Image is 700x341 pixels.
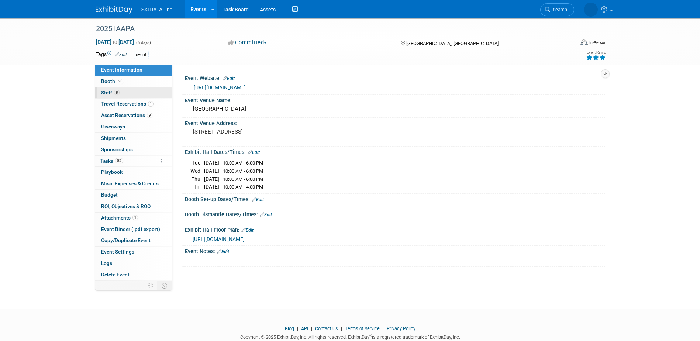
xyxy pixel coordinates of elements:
[101,124,125,130] span: Giveaways
[387,326,415,331] a: Privacy Policy
[309,326,314,331] span: |
[134,51,149,59] div: event
[101,112,152,118] span: Asset Reservations
[101,260,112,266] span: Logs
[101,67,142,73] span: Event Information
[135,40,151,45] span: (5 days)
[193,236,245,242] a: [URL][DOMAIN_NAME]
[190,183,204,191] td: Fri.
[223,168,263,174] span: 10:00 AM - 6:00 PM
[95,258,172,269] a: Logs
[101,249,134,255] span: Event Settings
[194,85,246,90] a: [URL][DOMAIN_NAME]
[190,103,599,115] div: [GEOGRAPHIC_DATA]
[144,281,157,290] td: Personalize Event Tab Strip
[147,113,152,118] span: 9
[190,175,204,183] td: Thu.
[185,95,605,104] div: Event Venue Name:
[531,38,607,49] div: Event Format
[95,190,172,201] a: Budget
[95,65,172,76] a: Event Information
[101,215,138,221] span: Attachments
[95,235,172,246] a: Copy/Duplicate Event
[101,90,120,96] span: Staff
[584,3,598,17] img: Mary Beth McNair
[96,39,134,45] span: [DATE] [DATE]
[95,99,172,110] a: Travel Reservations1
[241,228,254,233] a: Edit
[95,110,172,121] a: Asset Reservations9
[260,212,272,217] a: Edit
[223,76,235,81] a: Edit
[95,121,172,132] a: Giveaways
[96,51,127,59] td: Tags
[185,118,605,127] div: Event Venue Address:
[132,215,138,220] span: 1
[96,6,132,14] img: ExhibitDay
[190,167,204,175] td: Wed.
[95,213,172,224] a: Attachments1
[295,326,300,331] span: |
[95,144,172,155] a: Sponsorships
[586,51,606,54] div: Event Rating
[115,158,123,163] span: 0%
[95,269,172,280] a: Delete Event
[101,203,151,209] span: ROI, Objectives & ROO
[95,87,172,99] a: Staff8
[345,326,380,331] a: Terms of Service
[315,326,338,331] a: Contact Us
[101,226,160,232] span: Event Binder (.pdf export)
[248,150,260,155] a: Edit
[339,326,344,331] span: |
[550,7,567,13] span: Search
[185,147,605,156] div: Exhibit Hall Dates/Times:
[95,224,172,235] a: Event Binder (.pdf export)
[204,183,219,191] td: [DATE]
[369,334,372,338] sup: ®
[118,79,122,83] i: Booth reservation complete
[285,326,294,331] a: Blog
[381,326,386,331] span: |
[204,175,219,183] td: [DATE]
[185,194,605,203] div: Booth Set-up Dates/Times:
[589,40,606,45] div: In-Person
[141,7,174,13] span: SKIDATA, Inc.
[95,76,172,87] a: Booth
[185,73,605,82] div: Event Website:
[101,101,154,107] span: Travel Reservations
[217,249,229,254] a: Edit
[100,158,123,164] span: Tasks
[406,41,499,46] span: [GEOGRAPHIC_DATA], [GEOGRAPHIC_DATA]
[101,135,126,141] span: Shipments
[223,176,263,182] span: 10:00 AM - 6:00 PM
[204,167,219,175] td: [DATE]
[185,209,605,218] div: Booth Dismantle Dates/Times:
[226,39,270,46] button: Committed
[252,197,264,202] a: Edit
[95,201,172,212] a: ROI, Objectives & ROO
[115,52,127,57] a: Edit
[114,90,120,95] span: 8
[101,237,151,243] span: Copy/Duplicate Event
[580,39,588,45] img: Format-Inperson.png
[101,147,133,152] span: Sponsorships
[101,272,130,278] span: Delete Event
[95,178,172,189] a: Misc. Expenses & Credits
[540,3,574,16] a: Search
[157,281,172,290] td: Toggle Event Tabs
[101,180,159,186] span: Misc. Expenses & Credits
[301,326,308,331] a: API
[223,184,263,190] span: 10:00 AM - 4:00 PM
[101,169,123,175] span: Playbook
[185,224,605,234] div: Exhibit Hall Floor Plan:
[204,159,219,167] td: [DATE]
[95,133,172,144] a: Shipments
[148,101,154,107] span: 1
[95,156,172,167] a: Tasks0%
[111,39,118,45] span: to
[101,192,118,198] span: Budget
[101,78,124,84] span: Booth
[190,159,204,167] td: Tue.
[95,247,172,258] a: Event Settings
